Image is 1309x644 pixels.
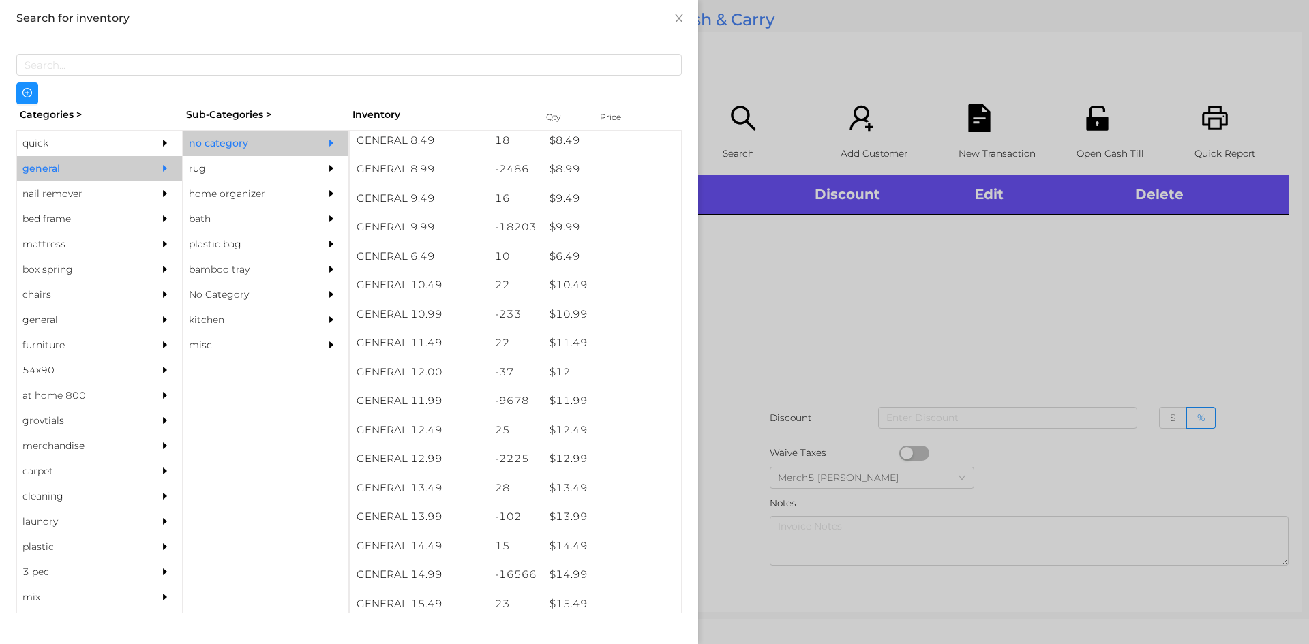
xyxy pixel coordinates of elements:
[543,328,681,358] div: $ 11.49
[183,181,307,206] div: home organizer
[543,242,681,271] div: $ 6.49
[350,589,488,619] div: GENERAL 15.49
[543,358,681,387] div: $ 12
[488,184,543,213] div: 16
[16,82,38,104] button: icon: plus-circle
[17,509,141,534] div: laundry
[350,386,488,416] div: GENERAL 11.99
[543,386,681,416] div: $ 11.99
[488,560,543,589] div: -16566
[543,560,681,589] div: $ 14.99
[543,155,681,184] div: $ 8.99
[543,213,681,242] div: $ 9.99
[160,491,170,501] i: icon: caret-right
[17,181,141,206] div: nail remover
[543,300,681,329] div: $ 10.99
[543,184,681,213] div: $ 9.49
[543,589,681,619] div: $ 15.49
[183,206,307,232] div: bath
[488,416,543,445] div: 25
[352,108,529,122] div: Inventory
[488,589,543,619] div: 23
[183,232,307,257] div: plastic bag
[160,264,170,274] i: icon: caret-right
[16,11,682,26] div: Search for inventory
[327,189,336,198] i: icon: caret-right
[350,328,488,358] div: GENERAL 11.49
[160,441,170,450] i: icon: caret-right
[160,517,170,526] i: icon: caret-right
[543,502,681,532] div: $ 13.99
[350,444,488,474] div: GENERAL 12.99
[488,213,543,242] div: -18203
[160,416,170,425] i: icon: caret-right
[17,383,141,408] div: at home 800
[17,206,141,232] div: bed frame
[327,164,336,173] i: icon: caret-right
[488,502,543,532] div: -102
[160,239,170,249] i: icon: caret-right
[350,358,488,387] div: GENERAL 12.00
[543,532,681,561] div: $ 14.49
[17,610,141,635] div: appliances
[183,104,349,125] div: Sub-Categories >
[17,156,141,181] div: general
[183,307,307,333] div: kitchen
[597,108,651,127] div: Price
[16,104,183,125] div: Categories >
[17,534,141,559] div: plastic
[17,585,141,610] div: mix
[350,474,488,503] div: GENERAL 13.49
[350,502,488,532] div: GENERAL 13.99
[160,592,170,602] i: icon: caret-right
[488,474,543,503] div: 28
[327,214,336,224] i: icon: caret-right
[543,108,584,127] div: Qty
[350,184,488,213] div: GENERAL 9.49
[488,358,543,387] div: -37
[488,532,543,561] div: 15
[543,416,681,445] div: $ 12.49
[17,131,141,156] div: quick
[160,164,170,173] i: icon: caret-right
[488,300,543,329] div: -233
[183,156,307,181] div: rug
[160,365,170,375] i: icon: caret-right
[160,138,170,148] i: icon: caret-right
[488,444,543,474] div: -2225
[17,257,141,282] div: box spring
[350,213,488,242] div: GENERAL 9.99
[17,433,141,459] div: merchandise
[488,155,543,184] div: -2486
[17,282,141,307] div: chairs
[183,333,307,358] div: misc
[160,466,170,476] i: icon: caret-right
[183,282,307,307] div: No Category
[327,315,336,324] i: icon: caret-right
[543,271,681,300] div: $ 10.49
[17,333,141,358] div: furniture
[160,390,170,400] i: icon: caret-right
[17,307,141,333] div: general
[350,126,488,155] div: GENERAL 8.49
[160,290,170,299] i: icon: caret-right
[488,328,543,358] div: 22
[160,315,170,324] i: icon: caret-right
[350,155,488,184] div: GENERAL 8.99
[350,271,488,300] div: GENERAL 10.49
[488,242,543,271] div: 10
[327,239,336,249] i: icon: caret-right
[488,386,543,416] div: -9678
[160,214,170,224] i: icon: caret-right
[327,290,336,299] i: icon: caret-right
[183,257,307,282] div: bamboo tray
[17,484,141,509] div: cleaning
[488,126,543,155] div: 18
[17,232,141,257] div: mattress
[160,340,170,350] i: icon: caret-right
[160,189,170,198] i: icon: caret-right
[17,408,141,433] div: grovtials
[183,131,307,156] div: no category
[543,126,681,155] div: $ 8.49
[674,13,684,24] i: icon: close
